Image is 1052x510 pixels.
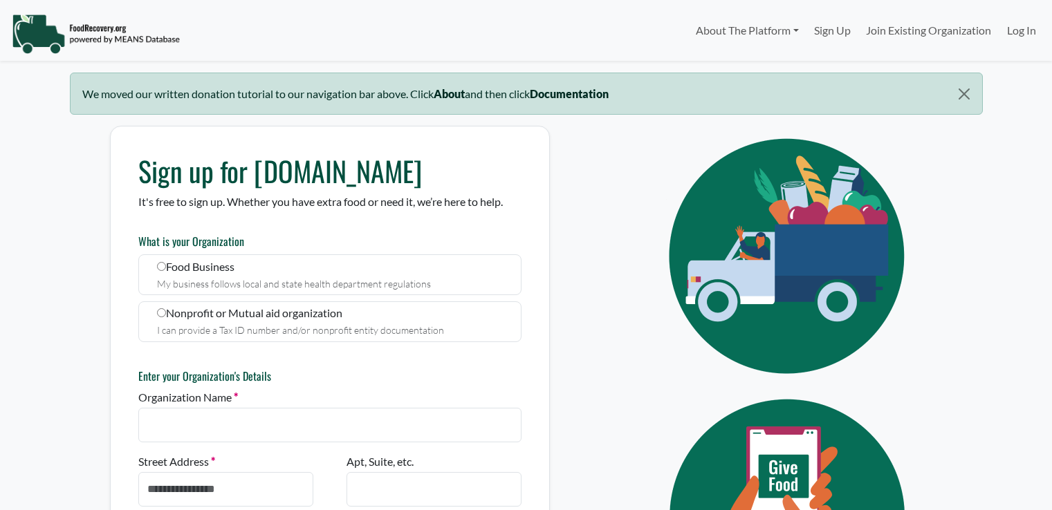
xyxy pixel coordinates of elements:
[157,324,444,336] small: I can provide a Tax ID number and/or nonprofit entity documentation
[157,308,166,317] input: Nonprofit or Mutual aid organization I can provide a Tax ID number and/or nonprofit entity docume...
[138,389,238,406] label: Organization Name
[530,87,609,100] b: Documentation
[157,262,166,271] input: Food Business My business follows local and state health department regulations
[347,453,414,470] label: Apt, Suite, etc.
[12,13,180,55] img: NavigationLogo_FoodRecovery-91c16205cd0af1ed486a0f1a7774a6544ea792ac00100771e7dd3ec7c0e58e41.png
[138,154,522,187] h1: Sign up for [DOMAIN_NAME]
[138,453,215,470] label: Street Address
[138,193,522,210] p: It's free to sign up. Whether you have extra food or need it, we’re here to help.
[806,17,858,44] a: Sign Up
[688,17,806,44] a: About The Platform
[999,17,1044,44] a: Log In
[157,278,431,290] small: My business follows local and state health department regulations
[946,73,981,115] button: Close
[434,87,465,100] b: About
[138,235,522,248] h6: What is your Organization
[858,17,999,44] a: Join Existing Organization
[138,254,522,295] label: Food Business
[638,126,942,386] img: Eye Icon
[138,301,522,342] label: Nonprofit or Mutual aid organization
[138,370,522,383] h6: Enter your Organization's Details
[70,73,983,115] div: We moved our written donation tutorial to our navigation bar above. Click and then click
